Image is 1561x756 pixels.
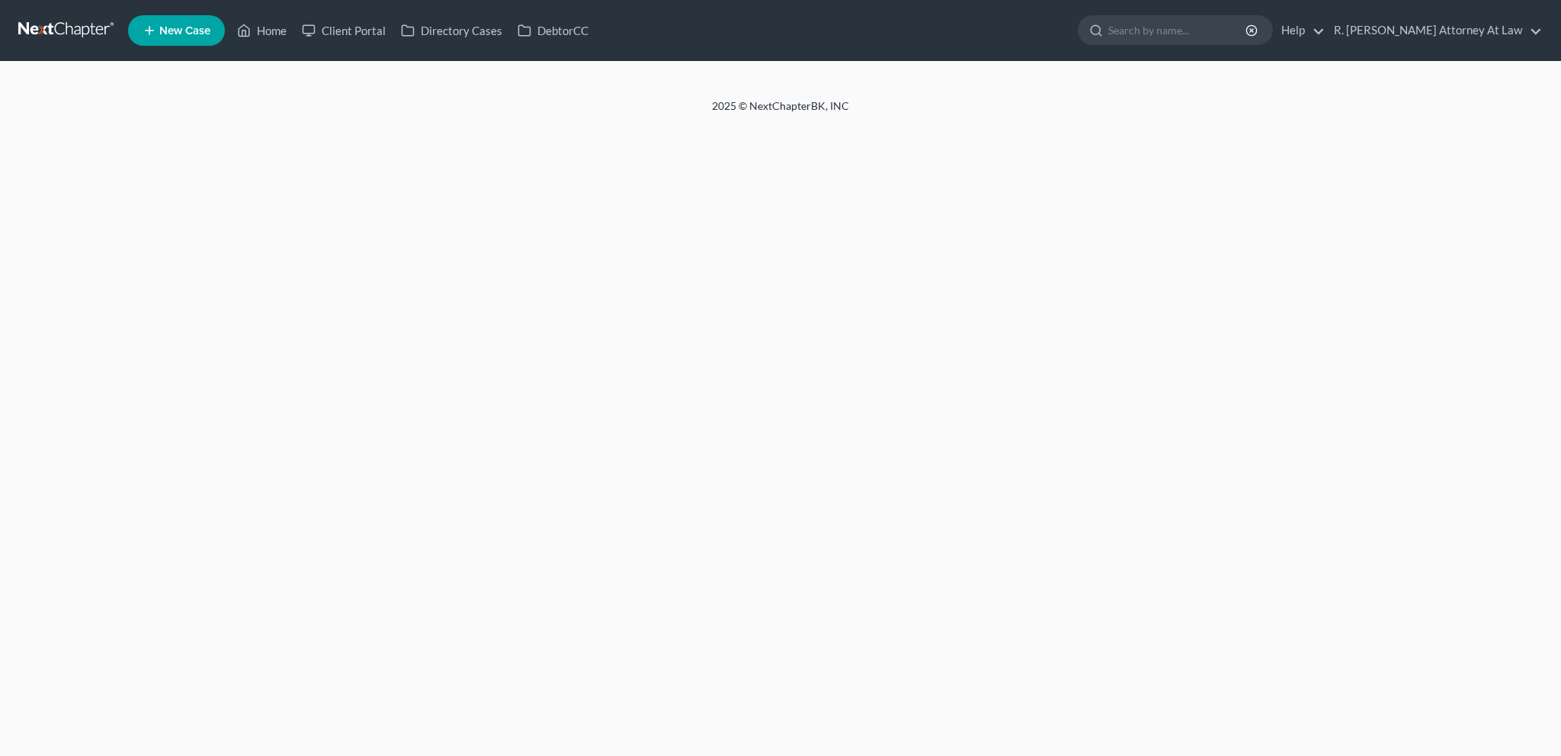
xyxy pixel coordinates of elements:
a: DebtorCC [510,17,596,44]
a: Directory Cases [393,17,510,44]
span: New Case [159,25,210,37]
a: Help [1274,17,1325,44]
div: 2025 © NextChapterBK, INC [346,98,1215,126]
input: Search by name... [1108,16,1248,44]
a: Home [229,17,294,44]
a: Client Portal [294,17,393,44]
a: R. [PERSON_NAME] Attorney At Law [1326,17,1542,44]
